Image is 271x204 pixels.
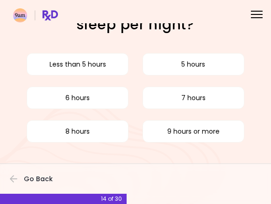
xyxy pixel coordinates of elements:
[10,169,66,189] button: Go Back
[13,8,58,22] img: RxDiet
[27,87,128,109] button: 6 hours
[143,120,244,143] button: 9 hours or more
[24,175,53,183] span: Go Back
[143,87,244,109] button: 7 hours
[27,53,128,75] button: Less than 5 hours
[143,53,244,75] button: 5 hours
[27,120,128,143] button: 8 hours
